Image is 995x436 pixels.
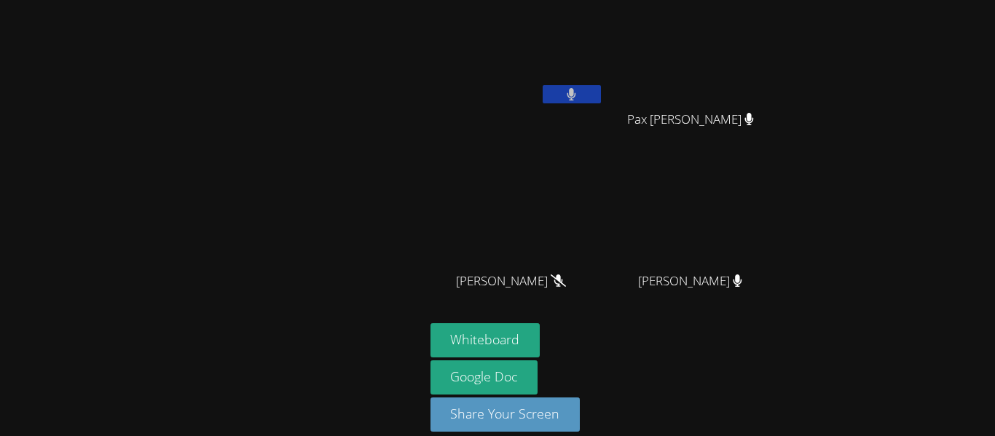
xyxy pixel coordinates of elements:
a: Google Doc [430,360,538,395]
span: Pax [PERSON_NAME] [627,109,754,130]
span: [PERSON_NAME] [638,271,742,292]
button: Share Your Screen [430,397,581,432]
span: [PERSON_NAME] [456,271,566,292]
button: Whiteboard [430,323,540,357]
